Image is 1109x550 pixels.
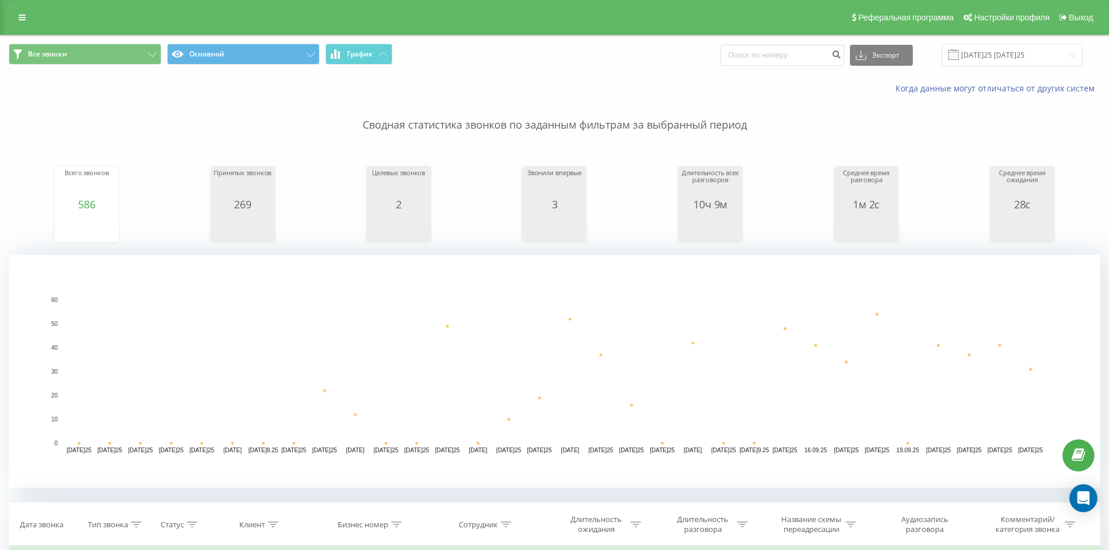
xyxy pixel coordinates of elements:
div: Среднее время ожидания [993,169,1051,198]
text: 10 [51,416,58,423]
text: [DATE] [224,447,242,453]
div: Статус [161,520,184,530]
button: Все звонки [9,44,161,65]
p: Сводная статистика звонков по заданным фильтрам за выбранный период [9,94,1100,133]
text: 60 [51,297,58,303]
span: Настройки профиля [974,13,1050,22]
div: Бизнес номер [338,520,388,530]
span: График [347,50,373,58]
div: 2 [370,198,428,210]
div: 1м 2с [837,198,895,210]
div: Комментарий/категория звонка [994,514,1062,534]
text: [DATE]25 [527,447,552,453]
svg: A chart. [370,210,428,245]
svg: A chart. [214,210,272,245]
div: Тип звонка [88,520,128,530]
text: [DATE]25 [864,447,890,453]
div: 10ч 9м [681,198,739,210]
text: [DATE]25 [97,447,122,453]
text: [DATE]25 [619,447,644,453]
text: 19.09.25 [897,447,919,453]
text: 50 [51,321,58,327]
div: Сотрудник [459,520,498,530]
button: График [325,44,392,65]
text: 0 [54,440,58,446]
a: Когда данные могут отличаться от других систем [895,83,1100,94]
text: [DATE]25 [312,447,337,453]
div: 3 [525,198,583,210]
svg: A chart. [525,210,583,245]
div: 586 [58,198,116,210]
svg: A chart. [9,255,1100,488]
text: [DATE]25 [589,447,614,453]
text: [DATE]25 [67,447,92,453]
span: Реферальная программа [858,13,954,22]
text: [DATE]25 [711,447,736,453]
svg: A chart. [58,210,116,245]
text: [DATE]25 [159,447,184,453]
text: [DATE]8.25 [249,447,278,453]
text: 40 [51,345,58,351]
text: [DATE]25 [987,447,1012,453]
button: Экспорт [850,45,913,66]
span: Выход [1069,13,1093,22]
input: Поиск по номеру [721,45,844,66]
text: 20 [51,392,58,399]
svg: A chart. [681,210,739,245]
div: Название схемы переадресации [780,514,842,534]
span: Все звонки [28,49,67,59]
svg: A chart. [837,210,895,245]
div: Принятых звонков [214,169,272,198]
div: Дата звонка [20,520,63,530]
div: Open Intercom Messenger [1069,484,1097,512]
div: Звонили впервые [525,169,583,198]
text: [DATE]25 [1018,447,1043,453]
text: [DATE]25 [282,447,307,453]
text: [DATE] [683,447,702,453]
div: 28с [993,198,1051,210]
text: [DATE]25 [189,447,214,453]
div: Длительность ожидания [565,514,628,534]
text: [DATE] [469,447,487,453]
button: Основной [167,44,320,65]
text: [DATE]25 [497,447,522,453]
text: [DATE]25 [435,447,460,453]
text: [DATE]25 [956,447,982,453]
text: 16.09.25 [805,447,827,453]
div: Среднее время разговора [837,169,895,198]
text: 30 [51,368,58,375]
text: [DATE] [561,447,580,453]
text: [DATE]25 [773,447,798,453]
div: Клиент [239,520,265,530]
div: Аудиозапись разговора [887,514,962,534]
text: [DATE]9.25 [739,447,769,453]
text: [DATE]25 [650,447,675,453]
text: [DATE]25 [128,447,153,453]
text: [DATE]25 [374,447,399,453]
text: [DATE]25 [926,447,951,453]
text: [DATE]25 [834,447,859,453]
div: Длительность всех разговоров [681,169,739,198]
div: 269 [214,198,272,210]
div: Всего звонков [58,169,116,198]
div: Длительность разговора [672,514,734,534]
div: Целевых звонков [370,169,428,198]
text: [DATE]25 [404,447,429,453]
svg: A chart. [993,210,1051,245]
text: [DATE] [346,447,365,453]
